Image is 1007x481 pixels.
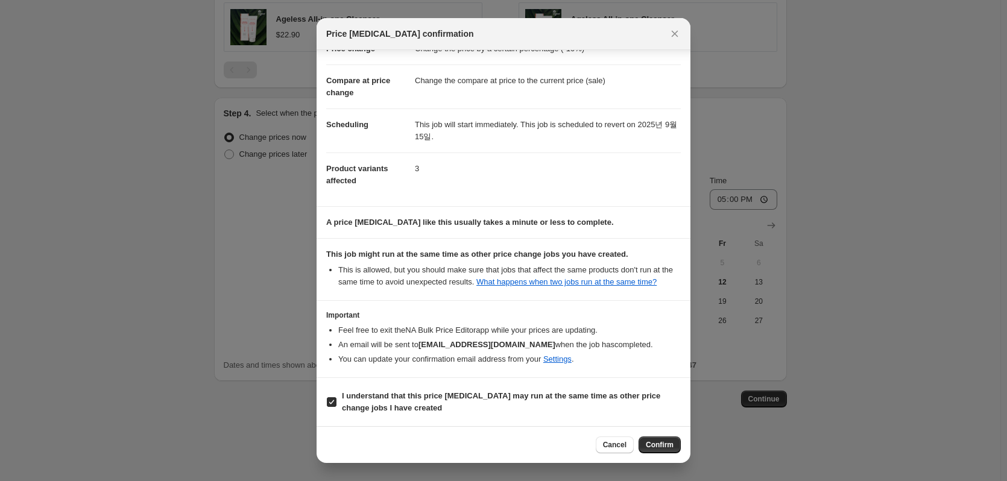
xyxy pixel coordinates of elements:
[415,152,681,184] dd: 3
[646,440,674,450] span: Confirm
[326,120,368,129] span: Scheduling
[326,218,614,227] b: A price [MEDICAL_DATA] like this usually takes a minute or less to complete.
[476,277,657,286] a: What happens when two jobs run at the same time?
[666,25,683,42] button: Close
[326,310,681,320] h3: Important
[415,108,681,152] dd: This job will start immediately. This job is scheduled to revert on 2025년 9월 15일.
[338,324,681,336] li: Feel free to exit the NA Bulk Price Editor app while your prices are updating.
[415,64,681,96] dd: Change the compare at price to the current price (sale)
[338,264,681,288] li: This is allowed, but you should make sure that jobs that affect the same products don ' t run at ...
[326,250,628,259] b: This job might run at the same time as other price change jobs you have created.
[326,76,390,97] span: Compare at price change
[338,353,681,365] li: You can update your confirmation email address from your .
[603,440,627,450] span: Cancel
[596,436,634,453] button: Cancel
[342,391,660,412] b: I understand that this price [MEDICAL_DATA] may run at the same time as other price change jobs I...
[338,339,681,351] li: An email will be sent to when the job has completed .
[418,340,555,349] b: [EMAIL_ADDRESS][DOMAIN_NAME]
[326,28,474,40] span: Price [MEDICAL_DATA] confirmation
[326,164,388,185] span: Product variants affected
[639,436,681,453] button: Confirm
[543,354,572,363] a: Settings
